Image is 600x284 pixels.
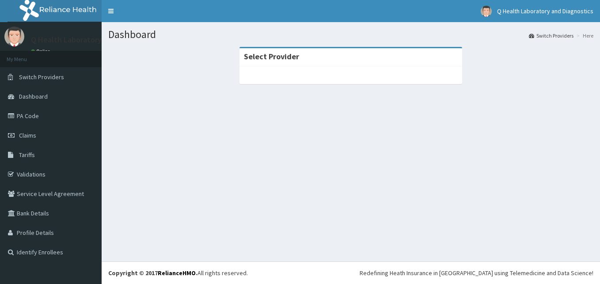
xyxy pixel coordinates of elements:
img: User Image [4,27,24,46]
p: Q Health Laboratory and Diagnostics [31,36,158,44]
span: Tariffs [19,151,35,159]
a: RelianceHMO [158,269,196,277]
img: User Image [481,6,492,17]
footer: All rights reserved. [102,261,600,284]
span: Dashboard [19,92,48,100]
span: Q Health Laboratory and Diagnostics [497,7,593,15]
span: Switch Providers [19,73,64,81]
li: Here [574,32,593,39]
h1: Dashboard [108,29,593,40]
strong: Select Provider [244,51,299,61]
strong: Copyright © 2017 . [108,269,197,277]
a: Online [31,48,52,54]
span: Claims [19,131,36,139]
a: Switch Providers [529,32,573,39]
div: Redefining Heath Insurance in [GEOGRAPHIC_DATA] using Telemedicine and Data Science! [360,269,593,277]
